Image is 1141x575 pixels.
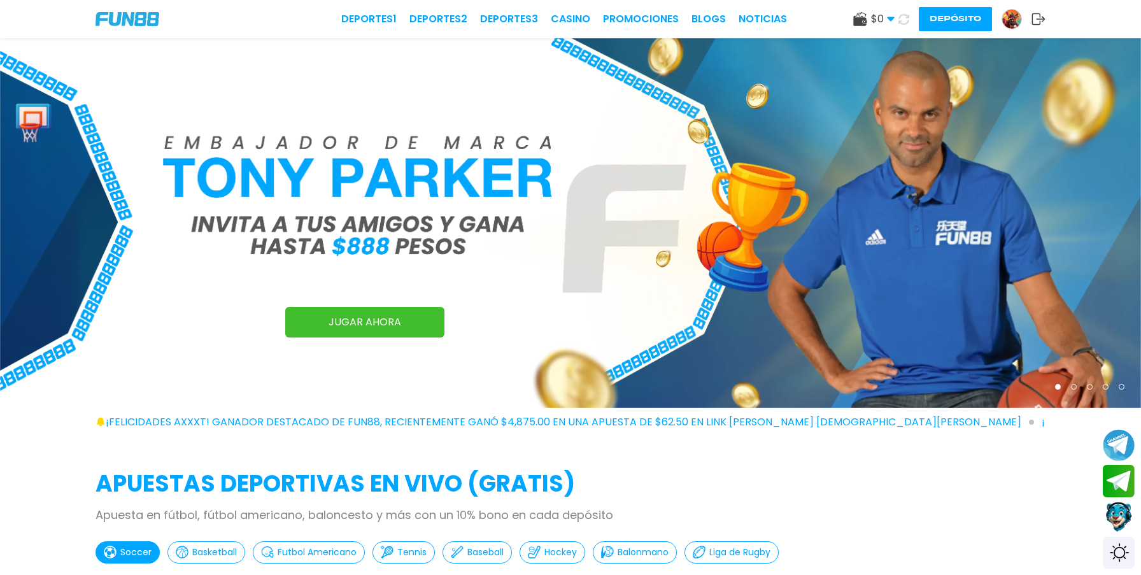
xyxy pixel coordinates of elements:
button: Soccer [96,541,160,564]
button: Depósito [919,7,992,31]
button: Join telegram channel [1103,429,1135,462]
p: Liga de Rugby [709,546,770,559]
p: Baseball [467,546,504,559]
p: Balonmano [618,546,669,559]
a: CASINO [551,11,590,27]
a: Avatar [1002,9,1031,29]
a: Deportes2 [409,11,467,27]
button: Baseball [443,541,512,564]
img: Avatar [1002,10,1021,29]
a: JUGAR AHORA [285,307,444,337]
a: NOTICIAS [739,11,787,27]
p: Apuesta en fútbol, fútbol americano, baloncesto y más con un 10% bono en cada depósito [96,506,1045,523]
button: Contact customer service [1103,500,1135,534]
a: Promociones [603,11,679,27]
button: Balonmano [593,541,677,564]
img: Company Logo [96,12,159,26]
a: Deportes3 [480,11,538,27]
button: Futbol Americano [253,541,365,564]
button: Hockey [520,541,585,564]
p: Basketball [192,546,237,559]
p: Tennis [397,546,427,559]
button: Liga de Rugby [684,541,779,564]
span: ¡FELICIDADES axxxt! GANADOR DESTACADO DE FUN88, RECIENTEMENTE GANÓ $4,875.00 EN UNA APUESTA DE $6... [106,415,1034,430]
p: Futbol Americano [278,546,357,559]
button: Tennis [372,541,435,564]
div: Switch theme [1103,537,1135,569]
h2: APUESTAS DEPORTIVAS EN VIVO (gratis) [96,467,1045,501]
p: Soccer [120,546,152,559]
a: BLOGS [691,11,726,27]
span: $ 0 [871,11,895,27]
button: Join telegram [1103,465,1135,498]
button: Basketball [167,541,245,564]
p: Hockey [544,546,577,559]
a: Deportes1 [341,11,397,27]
